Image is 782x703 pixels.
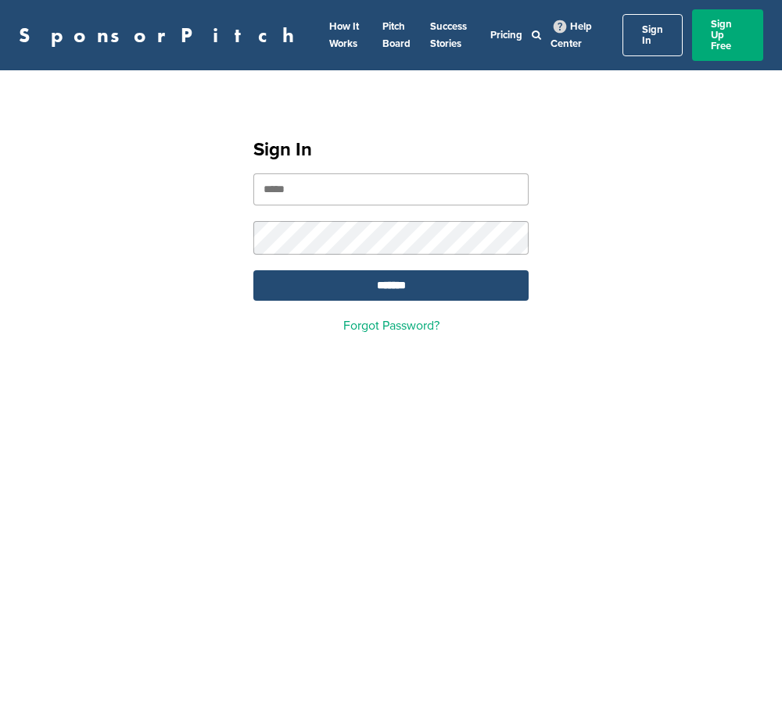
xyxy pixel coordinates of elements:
a: SponsorPitch [19,25,304,45]
a: Help Center [551,17,592,53]
a: Sign Up Free [692,9,763,61]
a: Pricing [490,29,522,41]
iframe: Button to launch messaging window [719,641,769,691]
a: Success Stories [430,20,467,50]
h1: Sign In [253,136,529,164]
a: Forgot Password? [343,318,439,334]
a: Sign In [622,14,683,56]
a: Pitch Board [382,20,411,50]
a: How It Works [329,20,359,50]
